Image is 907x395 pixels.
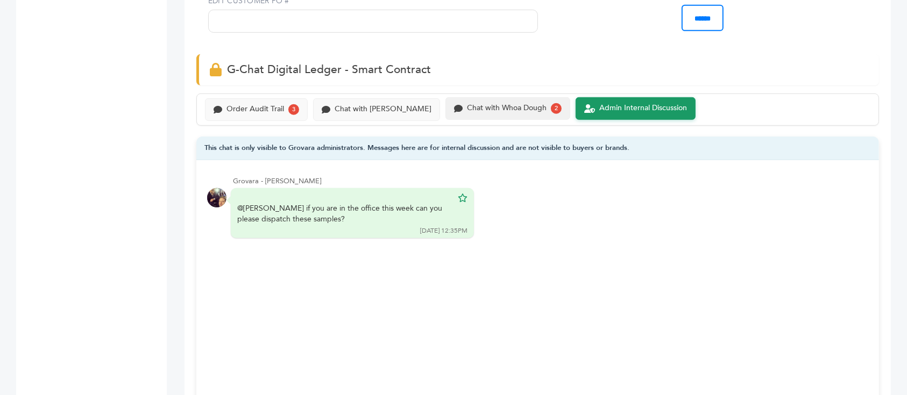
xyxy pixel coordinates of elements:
div: Grovara - [PERSON_NAME] [233,176,868,186]
div: Order Audit Trail [226,105,284,114]
div: @[PERSON_NAME] if you are in the office this week can you please dispatch these samples? [237,203,452,224]
div: Chat with [PERSON_NAME] [335,105,431,114]
div: 2 [551,103,562,114]
div: 3 [288,104,299,115]
span: G-Chat Digital Ledger - Smart Contract [227,62,431,77]
div: Admin Internal Discussion [599,104,687,113]
div: This chat is only visible to Grovara administrators. Messages here are for internal discussion an... [196,137,879,161]
div: [DATE] 12:35PM [420,226,467,235]
div: Chat with Whoa Dough [467,104,547,113]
